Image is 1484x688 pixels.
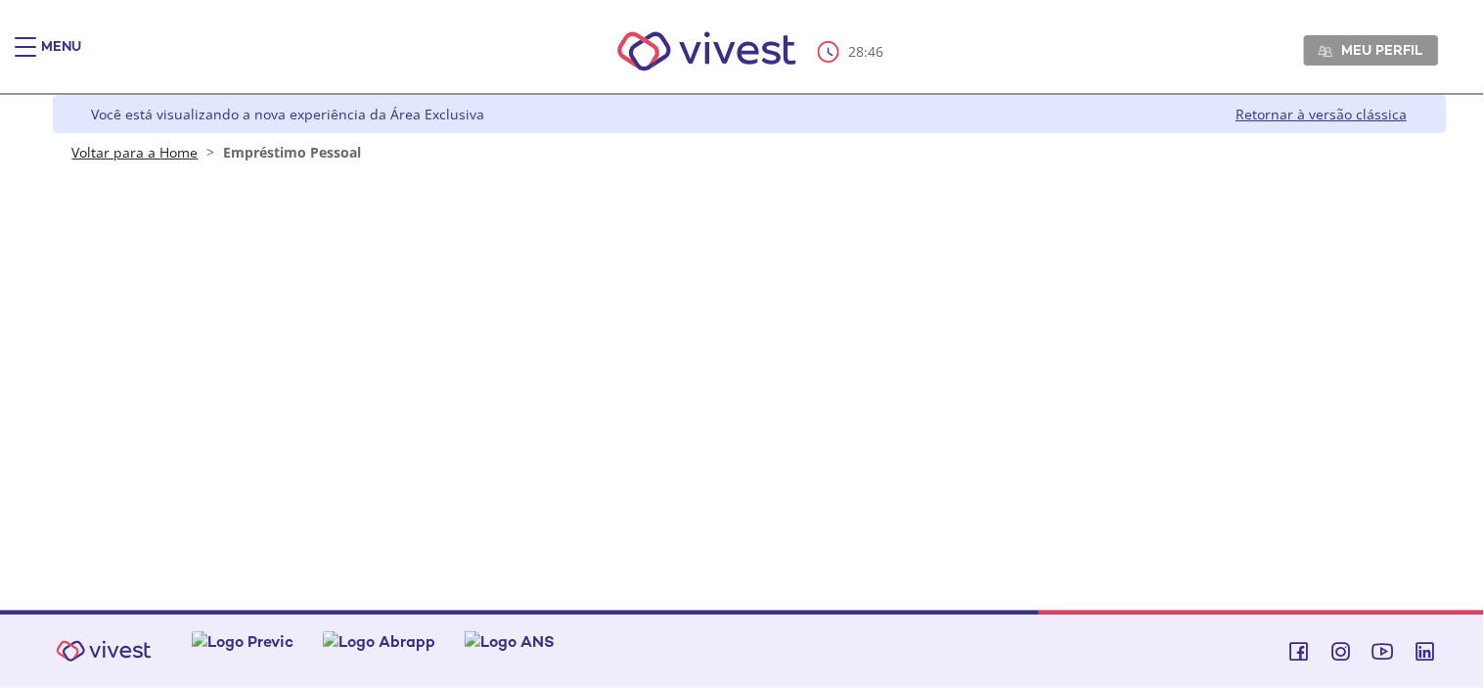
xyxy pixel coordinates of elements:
a: Retornar à versão clássica [1237,105,1408,123]
img: Imagem ANS-SIG [573,631,724,652]
div: : [818,41,888,63]
span: > [202,143,220,161]
span: 28 [849,42,865,61]
img: Logo Abrapp [323,631,435,652]
span: 46 [869,42,884,61]
section: <span lang="pt-BR" dir="ltr">Empréstimos - Phoenix Finne</span> [168,179,1330,510]
img: Meu perfil [1319,44,1333,59]
img: Logo Previc [192,631,293,652]
a: Meu perfil [1304,35,1439,65]
img: Logo ANS [465,631,555,652]
span: Meu perfil [1342,41,1423,59]
div: Menu [41,37,81,76]
img: Vivest [45,629,162,673]
div: Você está visualizando a nova experiência da Área Exclusiva [92,105,485,123]
span: Empréstimo Pessoal [224,143,362,161]
a: Voltar para a Home [72,143,199,161]
iframe: Iframe [168,179,1330,506]
div: Vivest [38,95,1447,611]
img: Vivest [596,10,818,93]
